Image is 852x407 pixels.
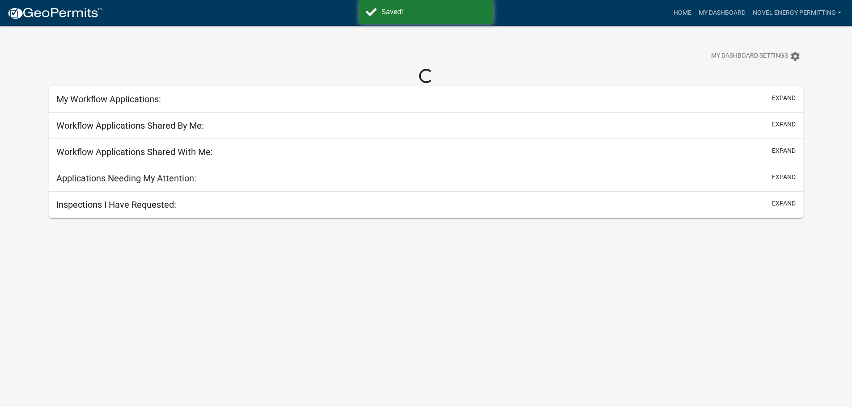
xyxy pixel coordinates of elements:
[749,4,845,21] a: Novel Energy Permitting
[704,47,808,65] button: My Dashboard Settingssettings
[790,51,801,62] i: settings
[772,199,796,208] button: expand
[772,120,796,129] button: expand
[56,173,196,184] h5: Applications Needing My Attention:
[56,120,204,131] h5: Workflow Applications Shared By Me:
[772,146,796,155] button: expand
[56,94,161,105] h5: My Workflow Applications:
[56,199,176,210] h5: Inspections I Have Requested:
[711,51,788,62] span: My Dashboard Settings
[772,172,796,182] button: expand
[56,147,213,157] h5: Workflow Applications Shared With Me:
[772,93,796,103] button: expand
[695,4,749,21] a: My Dashboard
[381,7,487,17] div: Saved!
[670,4,695,21] a: Home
